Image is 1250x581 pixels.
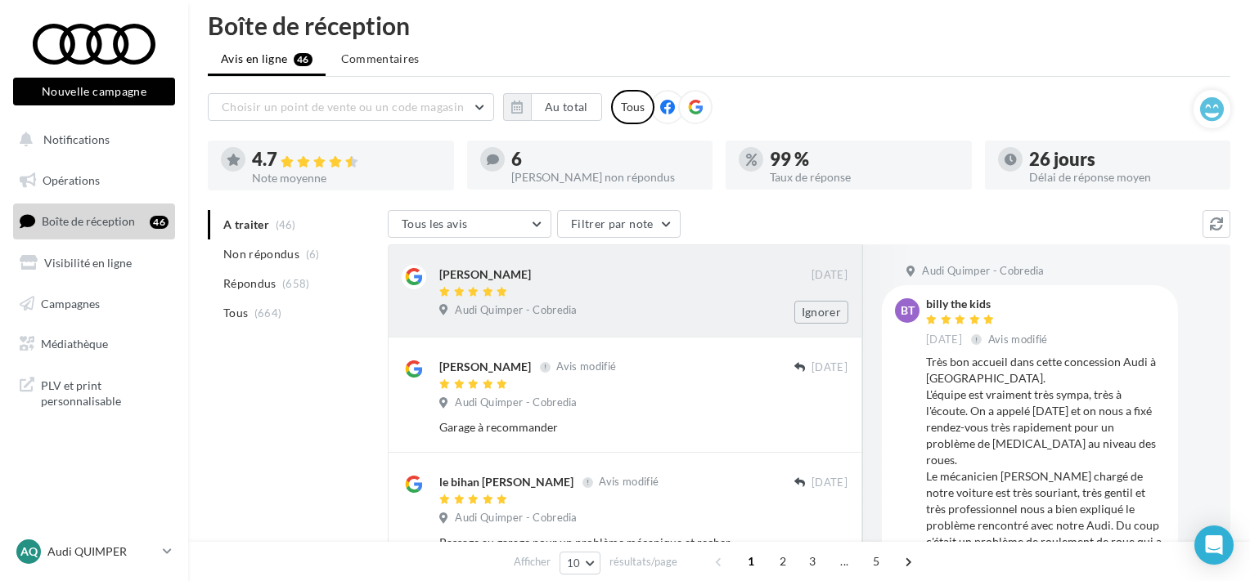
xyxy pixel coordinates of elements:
[13,78,175,105] button: Nouvelle campagne
[388,210,551,238] button: Tous les avis
[44,256,132,270] span: Visibilité en ligne
[208,93,494,121] button: Choisir un point de vente ou un code magasin
[10,246,178,280] a: Visibilité en ligne
[1029,172,1218,183] div: Délai de réponse moyen
[223,246,299,262] span: Non répondus
[252,150,441,169] div: 4.7
[282,277,310,290] span: (658)
[41,374,169,409] span: PLV et print personnalisable
[556,360,616,373] span: Avis modifié
[609,554,677,570] span: résultats/page
[10,123,172,157] button: Notifications
[831,548,857,574] span: ...
[223,305,248,321] span: Tous
[560,552,601,574] button: 10
[988,333,1048,346] span: Avis modifié
[812,360,848,375] span: [DATE]
[439,534,741,551] div: Passage au garage pour un problème mécanique et recherche de panne. Accueil excellent ! Explicati...
[770,548,796,574] span: 2
[531,93,602,121] button: Au total
[41,337,108,351] span: Médiathèque
[514,554,551,570] span: Afficher
[770,150,959,168] div: 99 %
[223,275,277,292] span: Répondus
[455,511,577,525] span: Audi Quimper - Cobredia
[611,90,654,124] div: Tous
[557,210,681,238] button: Filtrer par note
[10,287,178,321] a: Campagnes
[306,248,320,261] span: (6)
[439,419,741,436] div: Garage à recommander
[208,13,1230,38] div: Boîte de réception
[511,172,700,183] div: [PERSON_NAME] non répondus
[47,543,156,560] p: Audi QUIMPER
[10,163,178,198] a: Opérations
[455,303,577,318] span: Audi Quimper - Cobredia
[43,173,100,187] span: Opérations
[770,172,959,183] div: Taux de réponse
[439,266,531,283] div: [PERSON_NAME]
[10,368,178,416] a: PLV et print personnalisable
[901,302,915,319] span: bt
[41,296,100,310] span: Campagnes
[1194,525,1234,565] div: Open Intercom Messenger
[222,100,464,114] span: Choisir un point de vente ou un code magasin
[43,132,110,146] span: Notifications
[10,203,178,239] a: Boîte de réception46
[926,333,962,347] span: [DATE]
[20,543,38,560] span: AQ
[150,216,169,229] div: 46
[10,327,178,361] a: Médiathèque
[402,217,468,230] span: Tous les avis
[599,476,659,489] span: Avis modifié
[738,548,764,574] span: 1
[922,264,1044,279] span: Audi Quimper - Cobredia
[439,474,573,490] div: le bihan [PERSON_NAME]
[439,359,531,375] div: [PERSON_NAME]
[926,298,1051,310] div: billy the kids
[341,51,420,67] span: Commentaires
[503,93,602,121] button: Au total
[42,214,135,228] span: Boîte de réception
[812,268,848,283] span: [DATE]
[252,172,441,184] div: Note moyenne
[1029,150,1218,168] div: 26 jours
[794,301,848,324] button: Ignorer
[812,476,848,490] span: [DATE]
[455,396,577,410] span: Audi Quimper - Cobredia
[254,306,282,320] span: (664)
[799,548,825,574] span: 3
[511,150,700,168] div: 6
[567,556,581,570] span: 10
[863,548,889,574] span: 5
[13,536,175,567] a: AQ Audi QUIMPER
